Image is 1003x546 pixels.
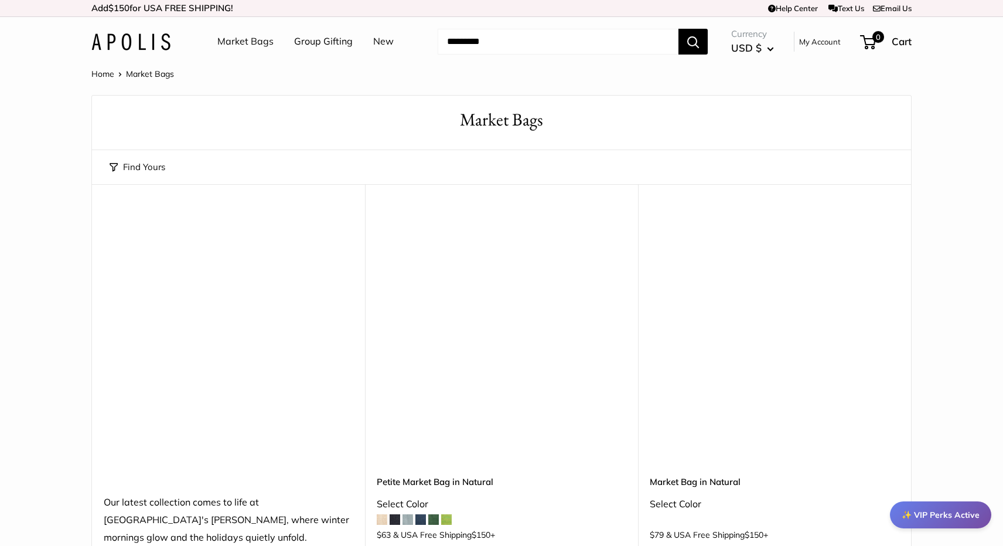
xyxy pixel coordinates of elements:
[110,107,893,133] h1: Market Bags
[768,4,818,13] a: Help Center
[828,4,864,13] a: Text Us
[861,32,912,51] a: 0 Cart
[438,29,678,55] input: Search...
[91,69,114,79] a: Home
[108,2,129,13] span: $150
[373,33,394,50] a: New
[678,29,708,55] button: Search
[217,33,274,50] a: Market Bags
[377,475,626,489] a: Petite Market Bag in Natural
[890,501,991,528] div: ✨ VIP Perks Active
[872,31,884,43] span: 0
[731,42,762,54] span: USD $
[91,66,174,82] nav: Breadcrumb
[650,530,664,540] span: $79
[650,213,899,463] a: Market Bag in NaturalMarket Bag in Natural
[393,531,495,539] span: & USA Free Shipping +
[650,496,899,513] div: Select Color
[799,35,841,49] a: My Account
[377,530,391,540] span: $63
[745,530,763,540] span: $150
[666,531,768,539] span: & USA Free Shipping +
[377,496,626,513] div: Select Color
[873,4,912,13] a: Email Us
[294,33,353,50] a: Group Gifting
[377,213,626,463] a: Petite Market Bag in NaturalPetite Market Bag in Natural
[110,159,165,175] button: Find Yours
[650,475,899,489] a: Market Bag in Natural
[731,39,774,57] button: USD $
[731,26,774,42] span: Currency
[126,69,174,79] span: Market Bags
[91,33,170,50] img: Apolis
[472,530,490,540] span: $150
[892,35,912,48] span: Cart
